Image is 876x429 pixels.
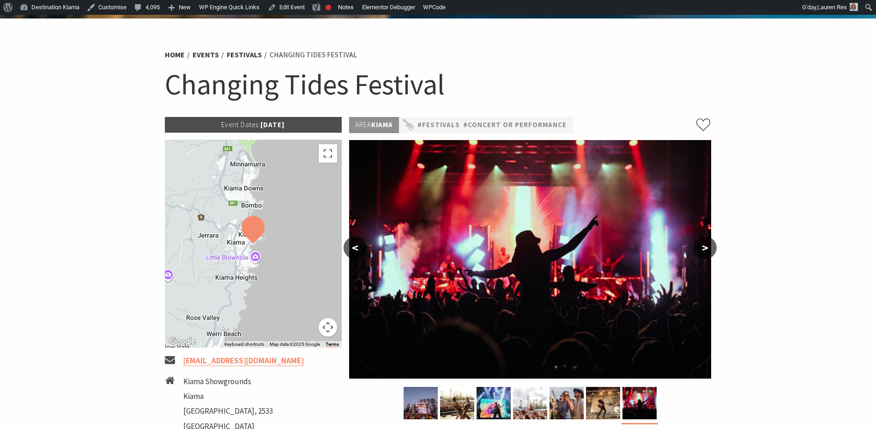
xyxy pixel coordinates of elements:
[850,3,858,11] img: Res-lauren-square-150x150.jpg
[817,4,847,11] span: Lauren Res
[477,387,511,419] img: Changing Tides Performers - 3
[622,387,657,419] img: Changing Tides Festival Goers - 3
[319,144,337,163] button: Toggle fullscreen view
[550,387,584,419] img: Changing Tides Festival Goers - 2
[349,140,711,379] img: Changing Tides Festival Goers - 3
[167,336,198,348] img: Google
[513,387,547,419] img: Changing Tides Festival Goers - 1
[227,50,262,60] a: Festivals
[270,49,357,61] li: Changing Tides Festival
[417,119,460,131] a: #Festivals
[326,5,331,10] div: Focus keyphrase not set
[167,336,198,348] a: Open this area in Google Maps (opens a new window)
[165,117,342,133] p: [DATE]
[586,387,620,419] img: Changing Tides Performance - 2
[224,341,264,348] button: Keyboard shortcuts
[183,405,273,417] li: [GEOGRAPHIC_DATA], 2533
[183,390,273,403] li: Kiama
[694,237,717,259] button: >
[349,117,399,133] p: Kiama
[355,120,371,129] span: Area
[165,50,185,60] a: Home
[270,342,320,347] span: Map data ©2025 Google
[183,355,304,366] a: [EMAIL_ADDRESS][DOMAIN_NAME]
[165,66,712,103] h1: Changing Tides Festival
[326,342,339,347] a: Terms (opens in new tab)
[404,387,438,419] img: Changing Tides Main Stage
[440,387,474,419] img: Changing Tides Performance - 1
[463,119,567,131] a: #Concert or Performance
[221,120,260,129] span: Event Dates:
[193,50,219,60] a: Events
[319,318,337,337] button: Map camera controls
[344,237,367,259] button: <
[183,375,273,388] li: Kiama Showgrounds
